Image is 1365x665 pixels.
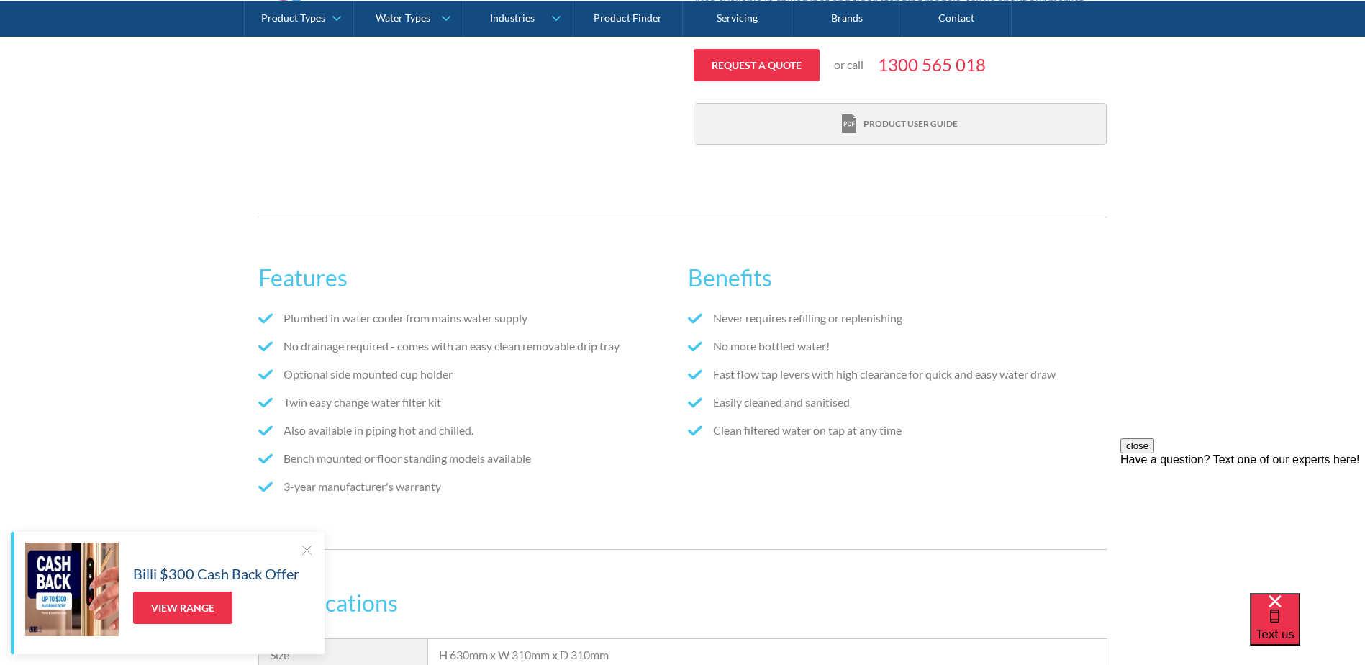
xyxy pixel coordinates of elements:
div: Size [270,646,417,664]
h2: Benefits [688,261,1107,295]
div: Product user guide [863,117,958,130]
div: H 630mm x W 310mm x D 310mm [439,646,1095,664]
img: print icon [842,114,856,134]
li: Bench mounted or floor standing models available [258,450,677,467]
a: 1300 565 018 [878,52,986,78]
div: Water Types [376,12,430,24]
h2: Features [258,261,677,295]
img: Billi $300 Cash Back Offer [25,543,119,636]
li: Never requires refilling or replenishing [688,309,1107,327]
p: or call [834,56,863,73]
iframe: podium webchat widget bubble [1250,593,1365,665]
li: No drainage required - comes with an easy clean removable drip tray [258,338,677,355]
a: Request a quote [694,49,820,81]
a: View Range [133,592,232,624]
h3: Specifications [258,586,1107,620]
li: 3-year manufacturer's warranty [258,478,677,495]
div: Industries [490,12,535,24]
iframe: podium webchat widget prompt [1120,438,1365,611]
a: print iconProduct user guide [694,104,1106,145]
li: Plumbed in water cooler from mains water supply [258,309,677,327]
li: No more bottled water! [688,338,1107,355]
li: Optional side mounted cup holder [258,366,677,383]
div: Product Types [261,12,325,24]
li: Also available in piping hot and chilled. [258,422,677,439]
li: Easily cleaned and sanitised [688,394,1107,411]
li: Clean filtered water on tap at any time [688,422,1107,439]
li: Twin easy change water filter kit [258,394,677,411]
h5: Billi $300 Cash Back Offer [133,563,299,584]
li: Fast flow tap levers with high clearance for quick and easy water draw [688,366,1107,383]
